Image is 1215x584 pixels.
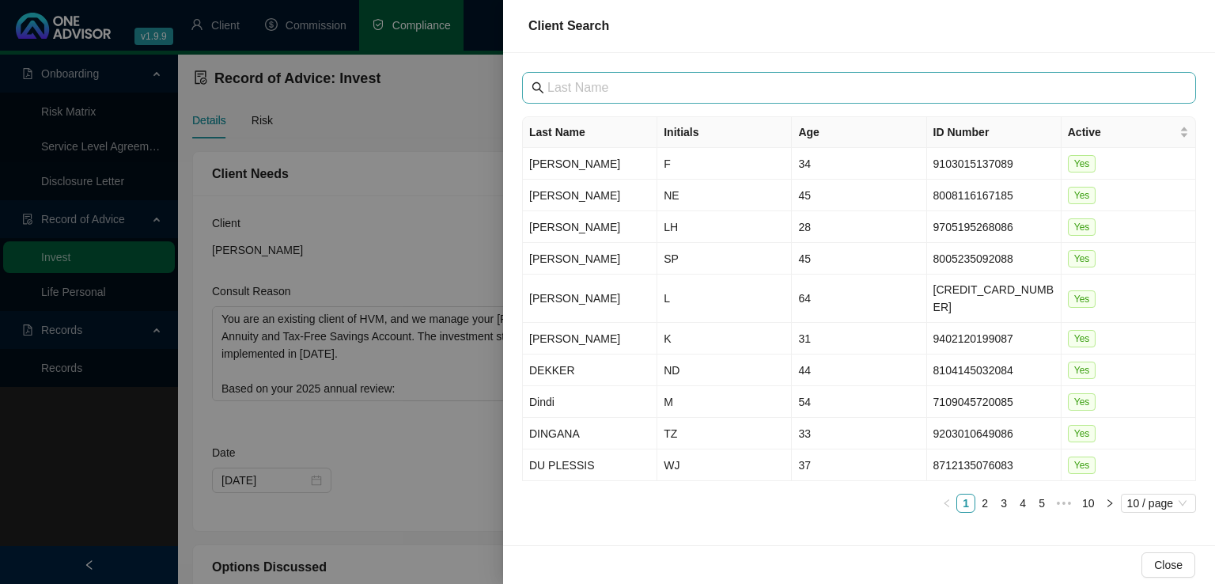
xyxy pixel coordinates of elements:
[995,495,1012,512] a: 3
[1127,495,1190,512] span: 10 / page
[798,157,811,170] span: 34
[657,211,792,243] td: LH
[942,499,952,508] span: left
[1100,494,1119,513] li: Next Page
[937,494,956,513] li: Previous Page
[1068,250,1096,267] span: Yes
[1068,218,1096,236] span: Yes
[1013,494,1032,513] li: 4
[523,148,657,180] td: [PERSON_NAME]
[657,180,792,211] td: NE
[523,418,657,449] td: DINGANA
[657,148,792,180] td: F
[927,449,1062,481] td: 8712135076083
[523,323,657,355] td: [PERSON_NAME]
[927,117,1062,148] th: ID Number
[1141,552,1195,578] button: Close
[927,148,1062,180] td: 9103015137089
[927,355,1062,386] td: 8104145032084
[798,364,811,377] span: 44
[1068,155,1096,173] span: Yes
[657,323,792,355] td: K
[975,494,994,513] li: 2
[798,221,811,233] span: 28
[1100,494,1119,513] button: right
[1077,494,1100,513] li: 10
[528,19,609,32] span: Client Search
[1068,457,1096,474] span: Yes
[1068,187,1096,204] span: Yes
[657,243,792,275] td: SP
[798,292,811,305] span: 64
[798,252,811,265] span: 45
[1014,495,1031,512] a: 4
[657,275,792,323] td: L
[956,494,975,513] li: 1
[937,494,956,513] button: left
[1032,494,1051,513] li: 5
[1121,494,1196,513] div: Page Size
[657,117,792,148] th: Initials
[523,275,657,323] td: [PERSON_NAME]
[657,386,792,418] td: M
[927,386,1062,418] td: 7109045720085
[657,418,792,449] td: TZ
[798,332,811,345] span: 31
[927,275,1062,323] td: [CREDIT_CARD_NUMBER]
[547,78,1174,97] input: Last Name
[927,211,1062,243] td: 9705195268086
[532,82,544,94] span: search
[927,243,1062,275] td: 8005235092088
[523,449,657,481] td: DU PLESSIS
[927,180,1062,211] td: 8008116167185
[798,396,811,408] span: 54
[523,243,657,275] td: [PERSON_NAME]
[1051,494,1077,513] li: Next 5 Pages
[1105,499,1115,508] span: right
[1062,117,1196,148] th: Active
[523,117,657,148] th: Last Name
[523,355,657,386] td: DEKKER
[976,495,994,512] a: 2
[1051,494,1077,513] span: •••
[657,355,792,386] td: ND
[927,418,1062,449] td: 9203010649086
[927,323,1062,355] td: 9402120199087
[957,495,975,512] a: 1
[1154,556,1183,574] span: Close
[798,189,811,202] span: 45
[1068,123,1176,141] span: Active
[523,180,657,211] td: [PERSON_NAME]
[798,459,811,472] span: 37
[1068,330,1096,347] span: Yes
[1068,362,1096,379] span: Yes
[792,117,926,148] th: Age
[657,449,792,481] td: WJ
[523,211,657,243] td: [PERSON_NAME]
[1068,290,1096,308] span: Yes
[1068,425,1096,442] span: Yes
[1077,495,1100,512] a: 10
[1068,393,1096,411] span: Yes
[994,494,1013,513] li: 3
[798,427,811,440] span: 33
[1033,495,1050,512] a: 5
[523,386,657,418] td: Dindi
